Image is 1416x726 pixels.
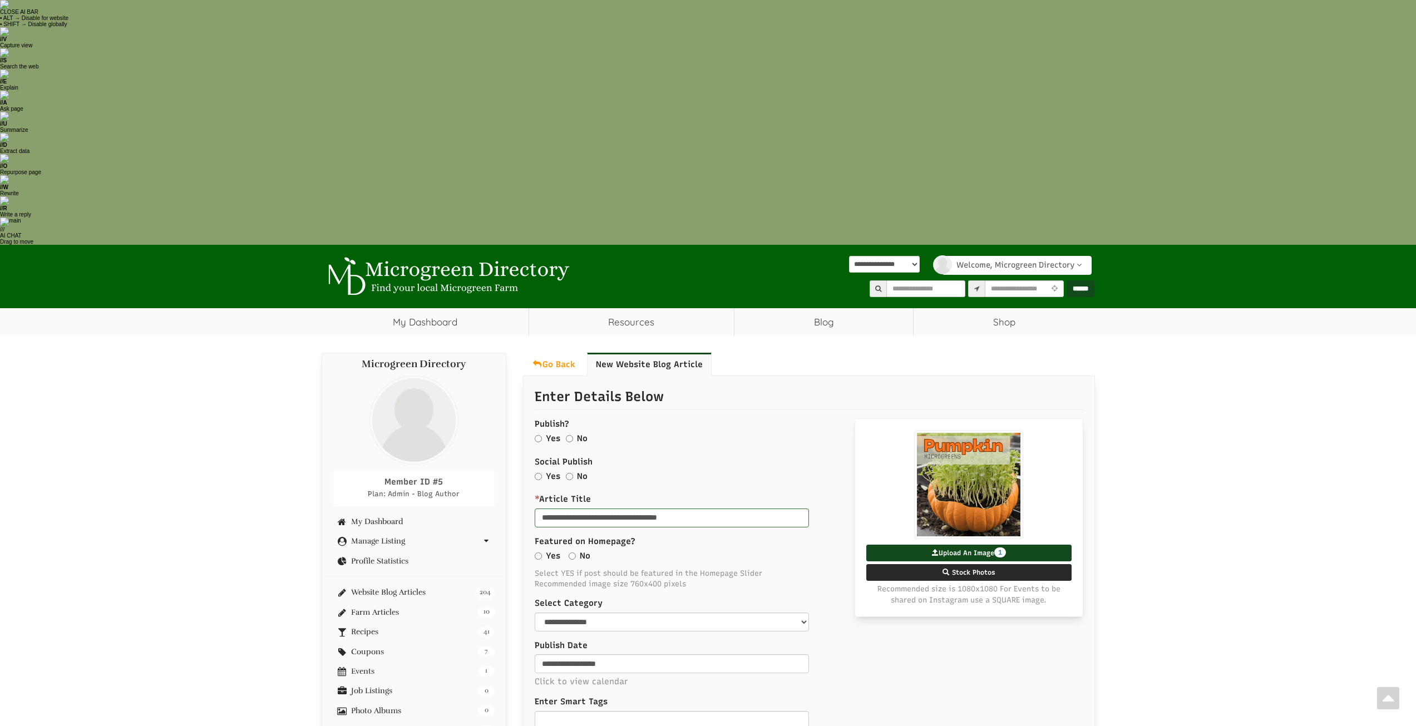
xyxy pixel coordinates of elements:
input: Yes [535,473,542,480]
input: Yes [535,552,542,560]
label: Article Title [535,493,1083,505]
span: Plan: Admin - Blog Author [368,490,460,498]
a: Blog [734,308,913,336]
span: 41 [478,627,495,637]
a: Shop [914,308,1094,336]
p: Click to view calendar [535,676,1083,688]
span: 204 [476,587,495,597]
a: My Dashboard [333,517,495,526]
a: Welcome, Microgreen Directory [942,256,1092,275]
a: Go Back [523,353,584,376]
label: Upload An Image [866,545,1072,562]
h4: Microgreen Directory [333,359,495,370]
a: Manage Listing [333,537,495,545]
span: 0 [478,706,495,716]
a: 10 Farm Articles [333,608,495,616]
select: select-1 [535,613,809,631]
label: Yes [546,550,560,562]
a: My Dashboard [322,308,529,336]
label: Publish? [535,418,1083,430]
span: 1 [478,666,495,676]
img: profile profile holder [369,376,458,465]
img: Microgreen Directory [322,257,572,296]
label: Stock Photos [866,564,1072,581]
label: Publish Date [535,640,588,651]
span: 1 [994,547,1006,557]
img: profile profile holder [933,255,952,274]
a: 0 Job Listings [333,687,495,695]
input: No [569,552,576,560]
span: Recommended size is 1080x1080 For Events to be shared on Instagram use a SQUARE image. [866,584,1072,605]
a: New Website Blog Article [587,353,712,376]
label: Featured on Homepage? [535,536,1083,547]
input: No [566,435,573,442]
input: No [566,473,573,480]
span: 0 [478,686,495,696]
label: Yes [546,471,560,482]
p: Enter Details Below [535,387,1083,409]
span: 7 [478,647,495,657]
select: Language Translate Widget [849,256,920,273]
a: 1 Events [333,667,495,675]
a: Profile Statistics [333,557,495,565]
a: 41 Recipes [333,628,495,636]
span: Member ID #5 [384,477,443,487]
img: preview image [914,430,1023,539]
span: 10 [478,608,495,618]
a: 0 Photo Albums [333,707,495,715]
label: No [580,550,590,562]
div: Powered by [849,256,920,292]
label: Yes [546,433,560,445]
label: No [577,433,588,445]
a: 204 Website Blog Articles [333,588,495,596]
a: Resources [529,308,734,336]
i: Use Current Location [1049,285,1060,293]
input: Yes [535,435,542,442]
label: Select Category [535,597,1083,609]
a: 7 Coupons [333,648,495,656]
label: No [577,471,588,482]
label: Social Publish [535,456,1083,468]
span: Select YES if post should be featured in the Homepage Slider Recommended image size 760x400 pixels [535,568,1083,590]
label: Enter Smart Tags [535,696,1083,708]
